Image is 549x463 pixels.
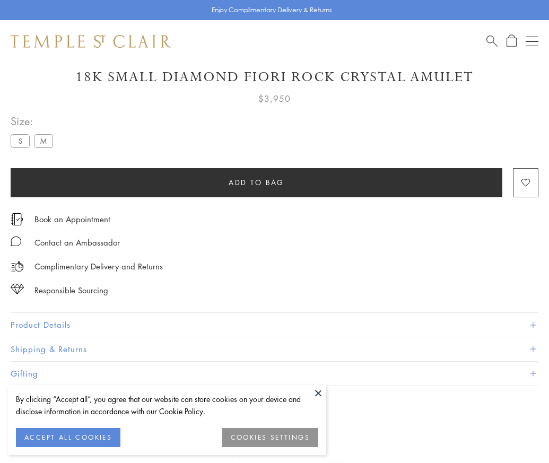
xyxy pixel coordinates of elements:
p: Enjoy Complimentary Delivery & Returns [212,5,332,15]
button: Add to bag [11,168,502,197]
button: Open navigation [526,35,538,48]
a: Book an Appointment [34,213,110,225]
div: Contact an Ambassador [34,236,120,249]
a: Open Shopping Bag [507,34,517,48]
span: Size: [11,112,57,130]
p: Complimentary Delivery and Returns [34,260,163,273]
img: icon_delivery.svg [11,260,24,273]
img: Temple St. Clair [11,35,171,48]
a: Search [486,34,498,48]
button: Shipping & Returns [11,337,538,361]
h1: 18K Small Diamond Fiori Rock Crystal Amulet [11,68,538,86]
img: icon_appointment.svg [11,213,23,225]
span: $3,950 [258,92,291,106]
button: Product Details [11,313,538,337]
label: M [34,134,53,147]
button: COOKIES SETTINGS [222,428,318,447]
img: MessageIcon-01_2.svg [11,236,21,247]
div: Responsible Sourcing [34,284,108,297]
button: ACCEPT ALL COOKIES [16,428,120,447]
div: By clicking “Accept all”, you agree that our website can store cookies on your device and disclos... [16,393,318,417]
span: Add to bag [229,177,284,188]
button: Gifting [11,362,538,386]
label: S [11,134,30,147]
img: icon_sourcing.svg [11,284,24,294]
